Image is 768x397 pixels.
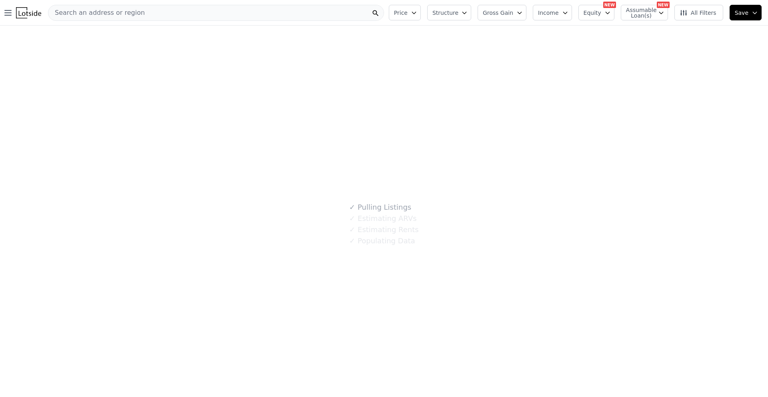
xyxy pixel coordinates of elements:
span: Price [394,9,408,17]
span: Equity [584,9,601,17]
span: Search an address or region [48,8,145,18]
button: Gross Gain [478,5,526,20]
div: Pulling Listings [349,202,411,213]
button: Structure [427,5,471,20]
button: Save [730,5,762,20]
button: All Filters [674,5,723,20]
span: Gross Gain [483,9,513,17]
button: Income [533,5,572,20]
img: Lotside [16,7,41,18]
span: ✓ [349,237,355,245]
div: NEW [657,2,670,8]
span: All Filters [680,9,716,17]
span: Structure [432,9,458,17]
span: Assumable Loan(s) [626,7,652,18]
span: Save [735,9,748,17]
div: Estimating Rents [349,224,418,235]
span: ✓ [349,203,355,211]
span: Income [538,9,559,17]
div: Estimating ARVs [349,213,416,224]
button: Price [389,5,421,20]
button: Assumable Loan(s) [621,5,668,20]
span: ✓ [349,226,355,234]
span: ✓ [349,215,355,223]
div: Populating Data [349,235,415,247]
div: NEW [603,2,616,8]
button: Equity [578,5,614,20]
